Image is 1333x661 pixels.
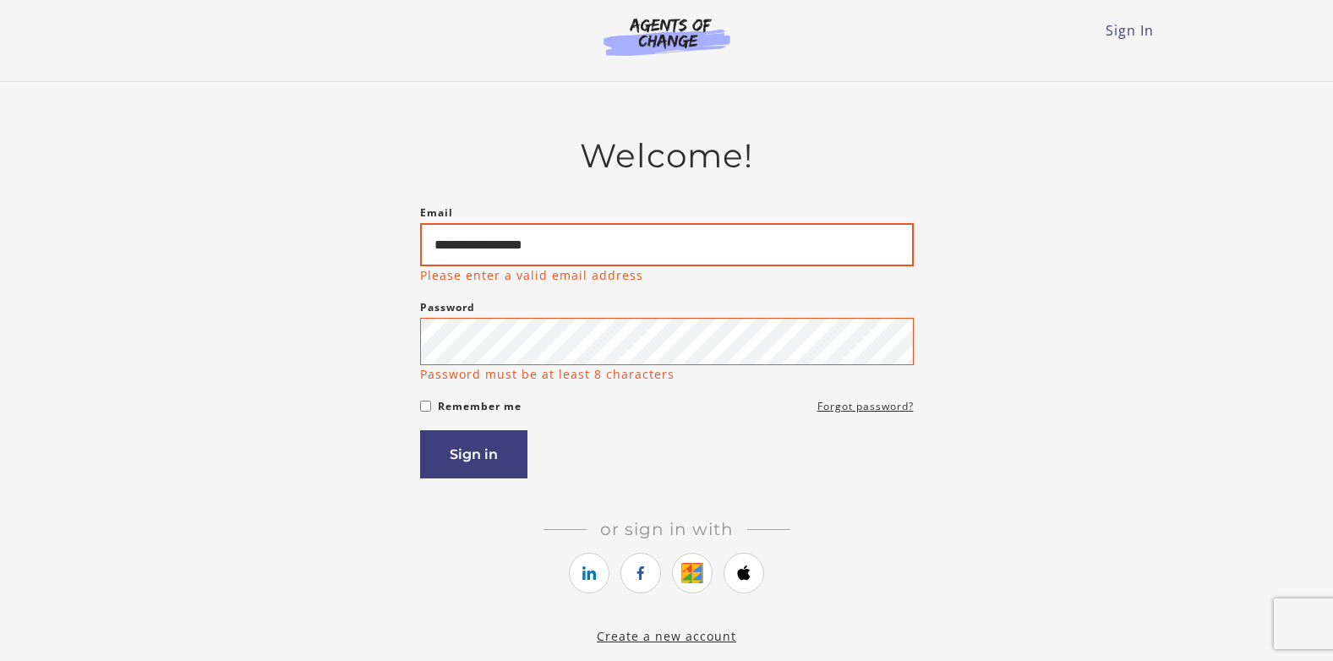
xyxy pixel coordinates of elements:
a: Forgot password? [817,396,914,417]
label: Password [420,298,475,318]
a: https://courses.thinkific.com/users/auth/apple?ss%5Breferral%5D=&ss%5Buser_return_to%5D=&ss%5Bvis... [724,553,764,593]
a: https://courses.thinkific.com/users/auth/linkedin?ss%5Breferral%5D=&ss%5Buser_return_to%5D=&ss%5B... [569,553,609,593]
a: Sign In [1106,21,1154,40]
label: Email [420,203,453,223]
h2: Welcome! [420,136,914,176]
a: Create a new account [597,628,736,644]
p: Password must be at least 8 characters [420,365,675,383]
a: https://courses.thinkific.com/users/auth/facebook?ss%5Breferral%5D=&ss%5Buser_return_to%5D=&ss%5B... [620,553,661,593]
button: Sign in [420,430,527,478]
p: Please enter a valid email address [420,266,643,284]
img: Agents of Change Logo [586,17,748,56]
label: Remember me [438,396,522,417]
a: https://courses.thinkific.com/users/auth/google?ss%5Breferral%5D=&ss%5Buser_return_to%5D=&ss%5Bvi... [672,553,713,593]
span: Or sign in with [587,519,747,539]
